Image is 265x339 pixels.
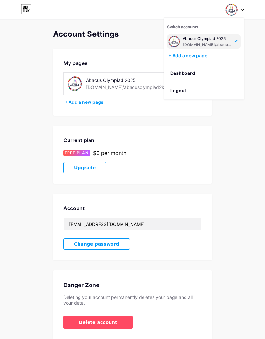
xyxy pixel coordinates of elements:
[63,295,202,305] div: Deleting your account permanently deletes your page and all your data.
[63,316,133,329] button: Delete account
[225,4,238,16] img: abacusolympiad2k25
[68,76,82,91] img: abacusolympiad2k25
[65,99,202,105] div: + Add a new page
[183,42,232,47] div: [DOMAIN_NAME]/abacusolympiad2k25
[74,241,119,247] span: Change password
[63,162,106,173] button: Upgrade
[164,82,244,99] li: Logout
[64,218,201,230] input: Email
[86,84,170,91] div: [DOMAIN_NAME]/abacusolympiad2k25
[63,204,202,212] div: Account
[63,238,130,250] button: Change password
[65,150,89,156] span: FREE PLAN
[168,53,241,59] div: + Add a new page
[63,59,202,67] div: My pages
[79,319,117,326] span: Delete account
[74,165,96,170] span: Upgrade
[93,149,126,157] div: $0 per month
[183,36,232,41] div: Abacus Olympiad 2025
[63,136,202,144] div: Current plan
[168,36,180,47] img: abacusolympiad2k25
[167,24,198,29] span: Switch accounts
[53,30,212,39] div: Account Settings
[164,64,244,82] a: Dashboard
[86,77,170,83] div: Abacus Olympiad 2025
[63,281,202,289] div: Danger Zone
